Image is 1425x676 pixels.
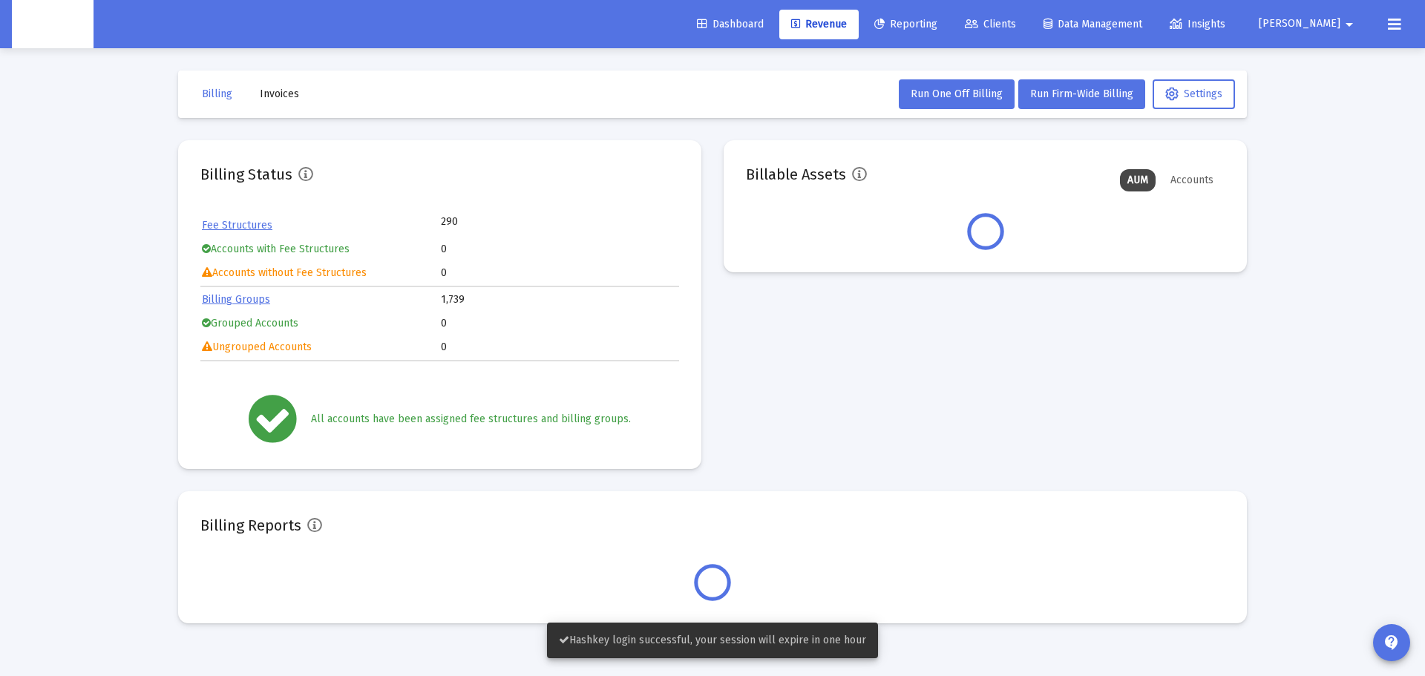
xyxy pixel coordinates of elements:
[559,634,866,646] span: Hashkey login successful, your session will expire in one hour
[791,18,847,30] span: Revenue
[441,289,678,311] td: 1,739
[911,88,1003,100] span: Run One Off Billing
[1383,634,1401,652] mat-icon: contact_support
[202,312,439,335] td: Grouped Accounts
[1030,88,1133,100] span: Run Firm-Wide Billing
[202,293,270,306] a: Billing Groups
[202,238,439,260] td: Accounts with Fee Structures
[202,336,439,358] td: Ungrouped Accounts
[1120,169,1156,191] div: AUM
[441,336,678,358] td: 0
[965,18,1016,30] span: Clients
[1153,79,1235,109] button: Settings
[441,262,678,284] td: 0
[190,79,244,109] button: Billing
[200,163,292,186] h2: Billing Status
[1241,9,1376,39] button: [PERSON_NAME]
[200,513,301,537] h2: Billing Reports
[1165,88,1222,100] span: Settings
[441,312,678,335] td: 0
[202,88,232,100] span: Billing
[779,10,859,39] a: Revenue
[311,412,631,427] div: All accounts have been assigned fee structures and billing groups.
[874,18,937,30] span: Reporting
[1032,10,1154,39] a: Data Management
[248,79,311,109] button: Invoices
[1259,18,1340,30] span: [PERSON_NAME]
[1340,10,1358,39] mat-icon: arrow_drop_down
[862,10,949,39] a: Reporting
[1018,79,1145,109] button: Run Firm-Wide Billing
[202,219,272,232] a: Fee Structures
[1044,18,1142,30] span: Data Management
[1170,18,1225,30] span: Insights
[202,262,439,284] td: Accounts without Fee Structures
[899,79,1015,109] button: Run One Off Billing
[1158,10,1237,39] a: Insights
[260,88,299,100] span: Invoices
[441,238,678,260] td: 0
[441,214,560,229] td: 290
[23,10,82,39] img: Dashboard
[685,10,776,39] a: Dashboard
[697,18,764,30] span: Dashboard
[746,163,846,186] h2: Billable Assets
[1163,169,1221,191] div: Accounts
[953,10,1028,39] a: Clients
